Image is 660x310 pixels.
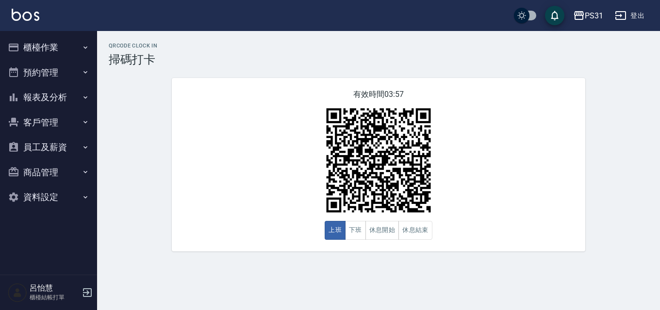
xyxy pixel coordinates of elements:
button: 上班 [325,221,346,240]
h2: QRcode Clock In [109,43,648,49]
div: 有效時間 03:57 [172,78,585,251]
button: 員工及薪資 [4,135,93,160]
button: 報表及分析 [4,85,93,110]
button: 登出 [611,7,648,25]
button: 下班 [345,221,366,240]
button: 休息開始 [365,221,399,240]
button: PS31 [569,6,607,26]
button: 休息結束 [398,221,432,240]
button: 資料設定 [4,185,93,210]
button: 櫃檯作業 [4,35,93,60]
img: Logo [12,9,39,21]
button: 客戶管理 [4,110,93,135]
h5: 呂怡慧 [30,283,79,293]
p: 櫃檯結帳打單 [30,293,79,302]
button: 商品管理 [4,160,93,185]
button: save [545,6,564,25]
button: 預約管理 [4,60,93,85]
img: Person [8,283,27,302]
div: PS31 [585,10,603,22]
h3: 掃碼打卡 [109,53,648,66]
